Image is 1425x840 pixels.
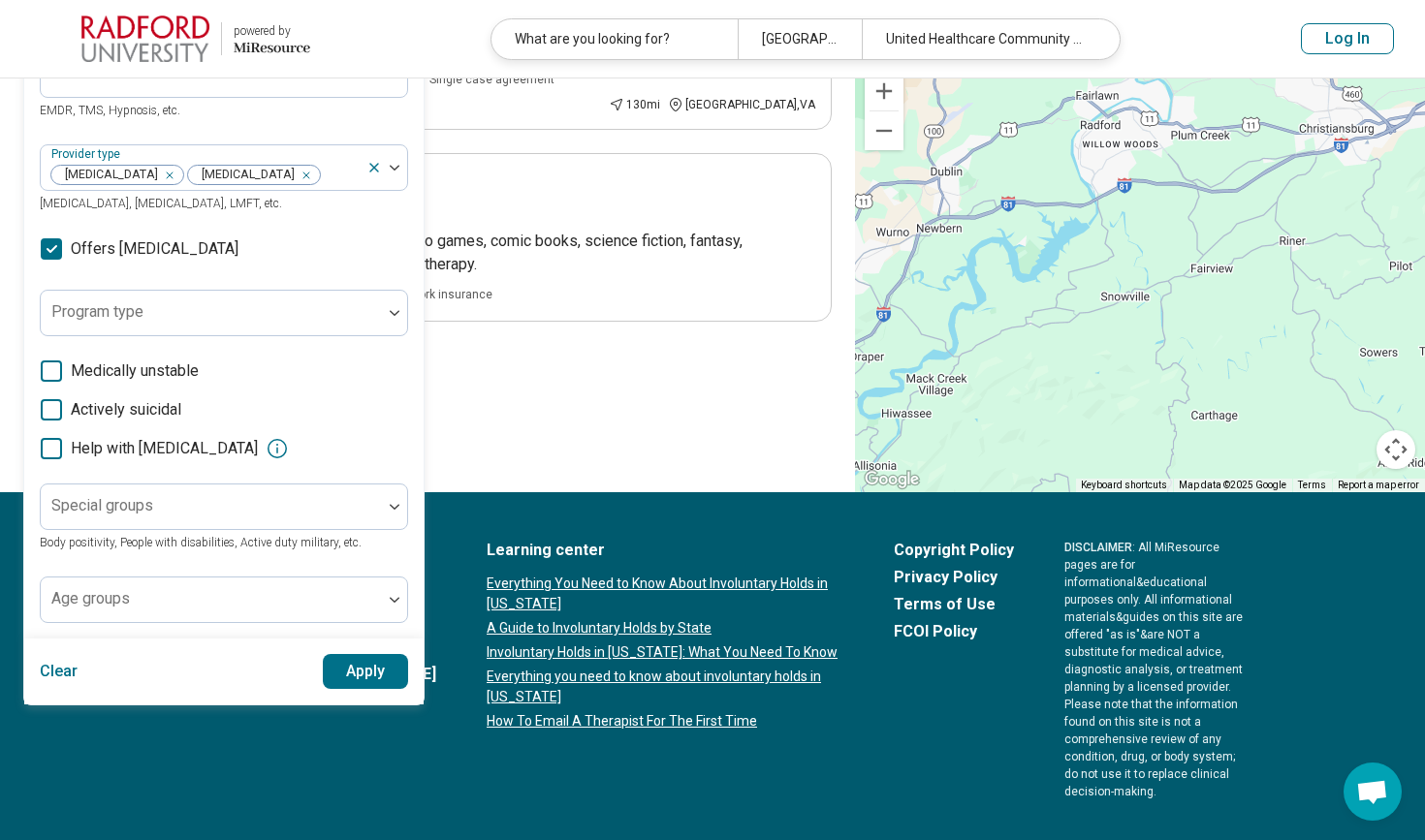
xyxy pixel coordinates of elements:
button: Zoom out [865,111,903,150]
span: Offers [MEDICAL_DATA] [71,237,238,261]
span: EMDR, TMS, Hypnosis, etc. [40,104,180,117]
span: [MEDICAL_DATA], [MEDICAL_DATA], LMFT, etc. [40,197,282,210]
label: Program type [51,302,143,321]
button: Keyboard shortcuts [1081,479,1167,492]
span: Medically unstable [71,359,199,383]
a: Everything you need to know about involuntary holds in [US_STATE] [487,667,843,707]
a: Terms (opens in new tab) [1298,480,1326,490]
a: Privacy Policy [894,566,1014,589]
a: Everything You Need to Know About Involuntary Holds in [US_STATE] [487,574,843,614]
span: Help with [MEDICAL_DATA] [71,437,258,460]
span: Actively suicidal [71,398,181,421]
button: Apply [323,654,409,689]
label: Provider type [51,147,124,161]
a: Copyright Policy [894,539,1014,562]
div: 130 mi [609,96,660,113]
div: Open chat [1344,762,1402,821]
label: Special groups [51,496,153,514]
a: Learning center [487,539,843,562]
div: United Healthcare Community Plan [862,19,1108,59]
button: Map camera controls [1377,430,1415,469]
a: Open this area in Google Maps (opens a new window) [860,467,924,492]
button: Zoom in [865,72,903,110]
span: [MEDICAL_DATA] [188,166,301,184]
a: Terms of Use [894,593,1014,616]
p: Integrates geek and nerd interests, such as video games, comic books, science fiction, fantasy, t... [98,230,815,276]
div: [GEOGRAPHIC_DATA], [GEOGRAPHIC_DATA] 24142 [738,19,861,59]
button: Clear [40,654,79,689]
p: : All MiResource pages are for informational & educational purposes only. All informational mater... [1064,539,1246,800]
div: powered by [234,22,310,40]
a: FCOI Policy [894,620,1014,643]
span: Body positivity, People with disabilities, Active duty military, etc. [40,536,362,549]
button: Log In [1301,23,1394,54]
span: DISCLAIMER [1064,541,1132,554]
img: Google [860,467,924,492]
a: Radford University powered by [31,16,310,62]
span: In-network insurance [380,286,492,303]
a: How To Email A Therapist For The First Time [487,711,843,731]
span: Single case agreement [429,71,554,88]
a: Involuntary Holds in [US_STATE]: What You Need To Know [487,642,843,663]
div: What are you looking for? [491,19,738,59]
span: Map data ©2025 Google [1179,480,1286,490]
div: [GEOGRAPHIC_DATA] , VA [668,96,815,113]
label: Age groups [51,589,130,607]
a: A Guide to Involuntary Holds by State [487,618,843,638]
span: [MEDICAL_DATA] [51,166,164,184]
a: Report a map error [1338,480,1419,490]
img: Radford University [81,16,209,62]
